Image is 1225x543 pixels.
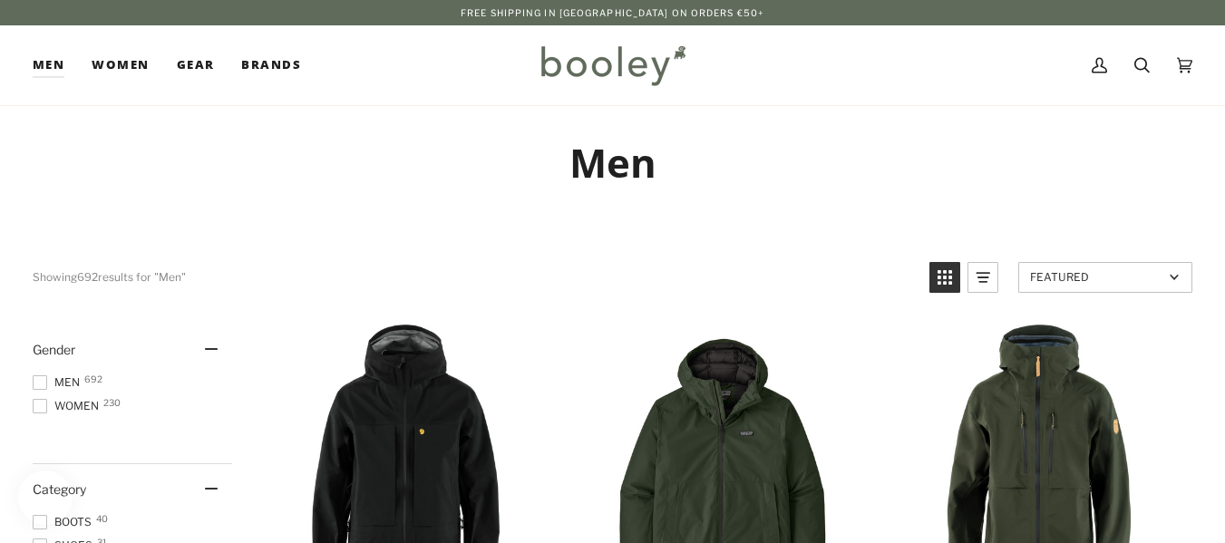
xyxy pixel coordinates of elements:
[33,56,64,74] span: Men
[967,262,998,293] a: View list mode
[163,25,228,105] a: Gear
[103,398,121,407] span: 230
[228,25,315,105] a: Brands
[533,39,692,92] img: Booley
[96,514,108,523] span: 40
[33,262,916,293] div: Showing results for "Men"
[33,138,1192,188] h1: Men
[33,398,104,414] span: Women
[92,56,149,74] span: Women
[78,25,162,105] a: Women
[1018,262,1192,293] a: Sort options
[18,470,73,525] iframe: Button to open loyalty program pop-up
[33,342,75,357] span: Gender
[1030,270,1163,284] span: Featured
[33,25,78,105] a: Men
[177,56,215,74] span: Gear
[241,56,301,74] span: Brands
[33,514,97,530] span: Boots
[84,374,102,383] span: 692
[33,374,85,391] span: Men
[77,270,98,284] b: 692
[461,5,764,20] p: Free Shipping in [GEOGRAPHIC_DATA] on Orders €50+
[929,262,960,293] a: View grid mode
